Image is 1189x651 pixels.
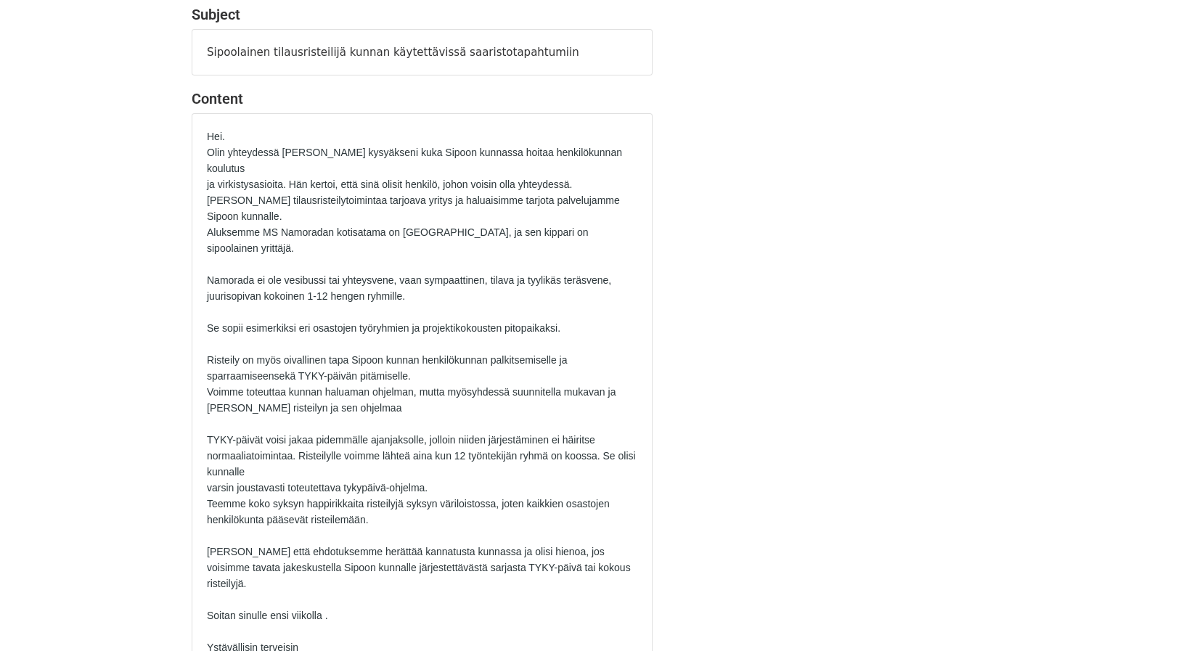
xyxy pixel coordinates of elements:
span: Risteily on myös oivallinen tapa Sipoon kunnan henkilökunnan palkitsemiselle ja sparraamiseen [207,354,568,382]
span: henkilökunta pääsevät risteilemään. [207,514,369,525]
span: Aluksemme MS Namoradan kotisatama on [GEOGRAPHIC_DATA], ja sen kippari on sipoolainen yrittäjä. [207,226,588,254]
span: Olin yhteydessä [PERSON_NAME] kysyäkseni kuka Sipoon kunnassa hoitaa henkilökunnan koulutus [207,147,622,174]
span: keskustella Sipoon kunnalle järjestettävästä sarjasta TYKY-päivä tai kokous risteilyjä. [207,562,631,589]
span: Se sopii esimerkiksi eri osastojen työryhmien ja projektikokousten pitopaikaksi. [207,322,560,334]
h4: Content [192,90,653,107]
span: TYKY-päivät voisi jakaa pidemmälle ajanjaksolle, jolloin niiden järjestäminen ei häiritse normaalia [207,434,595,462]
span: ja virkistysasioita. Hän kertoi, että sinä olisit henkilö, johon voisin olla yhteydessä. [207,179,572,190]
span: sopivan kokoinen 1-12 hengen ryhmille. [226,290,405,302]
iframe: Chat Widget [1116,581,1189,651]
span: Voimme toteuttaa kunnan haluaman ohjelman, mutta myös [207,386,472,398]
span: varsin joustavasti toteutettava tykypäivä-ohjelma. [207,482,428,494]
span: [PERSON_NAME] että ehdotuksemme herättää kannatusta kunnassa ja olisi hienoa, jos voisimme tavata ja [207,546,605,573]
span: Namorada ei ole vesibussi tai yhteysvene, vaan sympaattinen, tilava ja tyylikäs teräsvene, juuri [207,274,611,302]
span: [PERSON_NAME] tilausristeilytoimintaa tarjoava yritys ja haluaisimme tarjota palvelujamme [207,195,620,206]
span: toimintaa. Risteilylle voimme lähteä aina kun 12 työntekijän ryhmä on koossa. Se olisi kunnalle [207,450,636,478]
span: Hei. [207,131,225,142]
div: Chat-widget [1116,581,1189,651]
div: Sipoolainen tilausristeilijä kunnan käytettävissä saaristotapahtumiin [192,30,652,75]
span: Teemme koko syksyn happirikkaita risteilyjä syksyn väriloistossa, joten kaikkien osastojen [207,498,610,509]
span: sekä TYKY-päivän pitämiselle. [274,370,411,382]
span: Sipoon kunnalle. [207,210,282,222]
span: Soitan sinulle ensi viikolla . [207,610,328,621]
h4: Subject [192,6,653,23]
